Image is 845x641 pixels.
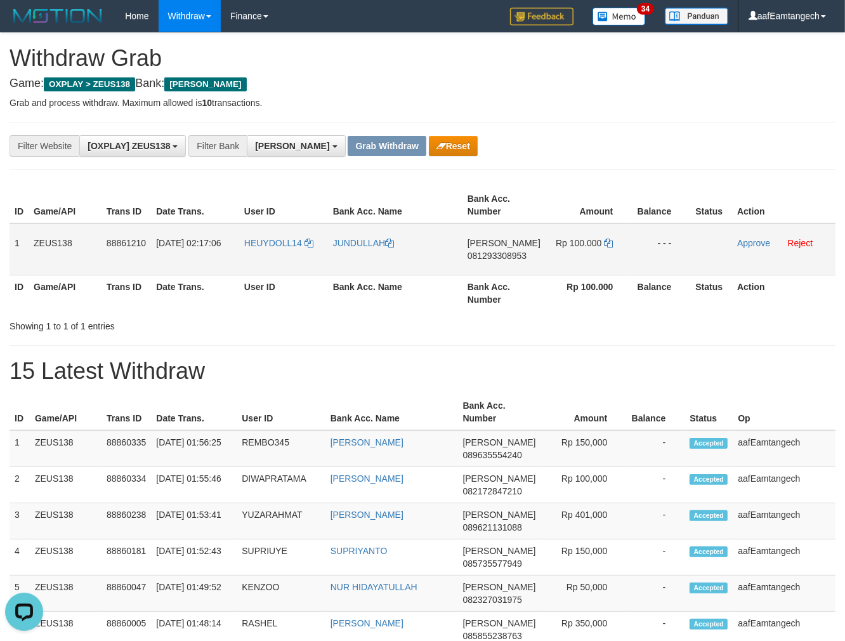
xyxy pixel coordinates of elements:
span: Accepted [690,583,728,593]
th: Trans ID [102,187,151,223]
span: Accepted [690,546,728,557]
td: [DATE] 01:49:52 [151,576,237,612]
td: - [626,539,685,576]
th: Date Trans. [151,394,237,430]
td: ZEUS138 [30,539,102,576]
td: aafEamtangech [733,576,835,612]
span: [PERSON_NAME] [164,77,246,91]
td: - - - [632,223,690,275]
h4: Game: Bank: [10,77,835,90]
span: Copy 082327031975 to clipboard [463,595,522,605]
span: HEUYDOLL14 [244,238,302,248]
th: Bank Acc. Number [462,275,546,311]
span: Copy 082172847210 to clipboard [463,486,522,496]
th: Date Trans. [151,187,239,223]
td: 1 [10,430,30,467]
a: [PERSON_NAME] [331,510,403,520]
td: - [626,576,685,612]
button: Grab Withdraw [348,136,426,156]
td: Rp 50,000 [541,576,627,612]
span: [PERSON_NAME] [463,437,536,447]
span: Copy 081293308953 to clipboard [468,251,527,261]
span: [OXPLAY] ZEUS138 [88,141,170,151]
span: Accepted [690,510,728,521]
td: 3 [10,503,30,539]
td: YUZARAHMAT [237,503,325,539]
span: Copy 085735577949 to clipboard [463,558,522,569]
th: Balance [632,275,690,311]
a: Reject [788,238,813,248]
span: 88861210 [107,238,146,248]
th: Game/API [29,187,102,223]
strong: 10 [202,98,212,108]
td: ZEUS138 [29,223,102,275]
span: [PERSON_NAME] [463,510,536,520]
th: ID [10,394,30,430]
td: [DATE] 01:56:25 [151,430,237,467]
span: [PERSON_NAME] [468,238,540,248]
td: KENZOO [237,576,325,612]
a: SUPRIYANTO [331,546,388,556]
span: [DATE] 02:17:06 [156,238,221,248]
span: [PERSON_NAME] [255,141,329,151]
h1: Withdraw Grab [10,46,835,71]
th: ID [10,187,29,223]
div: Showing 1 to 1 of 1 entries [10,315,343,333]
th: ID [10,275,29,311]
th: Trans ID [102,394,151,430]
img: Feedback.jpg [510,8,573,25]
th: Status [690,275,732,311]
th: Action [732,187,835,223]
th: Game/API [30,394,102,430]
img: panduan.png [665,8,728,25]
a: JUNDULLAH [333,238,394,248]
td: - [626,430,685,467]
th: Amount [546,187,632,223]
th: Bank Acc. Name [328,275,462,311]
td: ZEUS138 [30,467,102,503]
td: aafEamtangech [733,467,835,503]
td: aafEamtangech [733,539,835,576]
span: Copy 085855238763 to clipboard [463,631,522,641]
td: - [626,467,685,503]
th: Game/API [29,275,102,311]
span: Copy 089621131088 to clipboard [463,522,522,532]
th: Balance [632,187,690,223]
button: Open LiveChat chat widget [5,5,43,43]
img: Button%20Memo.svg [593,8,646,25]
td: aafEamtangech [733,430,835,467]
th: User ID [237,394,325,430]
th: User ID [239,275,328,311]
div: Filter Bank [188,135,247,157]
td: 1 [10,223,29,275]
span: Accepted [690,438,728,449]
span: OXPLAY > ZEUS138 [44,77,135,91]
td: 88860238 [102,503,151,539]
td: - [626,503,685,539]
th: Trans ID [102,275,151,311]
td: ZEUS138 [30,576,102,612]
button: Reset [429,136,478,156]
td: Rp 100,000 [541,467,627,503]
th: Op [733,394,835,430]
a: HEUYDOLL14 [244,238,313,248]
span: [PERSON_NAME] [463,618,536,628]
td: REMBO345 [237,430,325,467]
td: 2 [10,467,30,503]
th: User ID [239,187,328,223]
th: Status [690,187,732,223]
span: [PERSON_NAME] [463,546,536,556]
th: Bank Acc. Name [325,394,458,430]
a: [PERSON_NAME] [331,473,403,484]
td: [DATE] 01:52:43 [151,539,237,576]
td: DIWAPRATAMA [237,467,325,503]
td: 88860335 [102,430,151,467]
span: Accepted [690,619,728,630]
button: [OXPLAY] ZEUS138 [79,135,186,157]
td: 4 [10,539,30,576]
td: [DATE] 01:53:41 [151,503,237,539]
div: Filter Website [10,135,79,157]
span: Accepted [690,474,728,485]
td: Rp 150,000 [541,430,627,467]
p: Grab and process withdraw. Maximum allowed is transactions. [10,96,835,109]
